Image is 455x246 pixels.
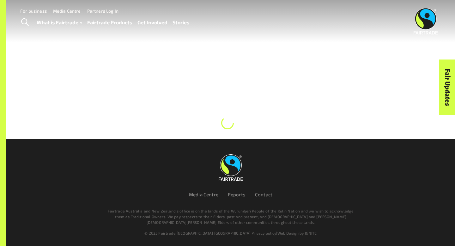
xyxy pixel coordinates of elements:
a: Stories [173,18,190,27]
span: © 2025 Fairtrade [GEOGRAPHIC_DATA] [GEOGRAPHIC_DATA] [144,231,251,235]
a: Web Design by IGNITE [277,231,317,235]
a: Toggle Search [17,15,33,30]
a: Get Involved [137,18,167,27]
a: Media Centre [53,8,81,14]
a: What is Fairtrade [37,18,82,27]
img: Fairtrade Australia New Zealand logo [219,154,243,181]
a: Privacy policy [252,231,276,235]
a: Media Centre [189,192,218,197]
a: Contact [255,192,272,197]
p: Fairtrade Australia and New Zealand’s office is on the lands of the Wurundjeri People of the Kuli... [105,208,356,225]
a: Fairtrade Products [87,18,132,27]
a: Partners Log In [87,8,118,14]
div: | | [40,230,421,236]
a: Reports [228,192,246,197]
img: Fairtrade Australia New Zealand logo [414,8,438,34]
a: For business [20,8,47,14]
